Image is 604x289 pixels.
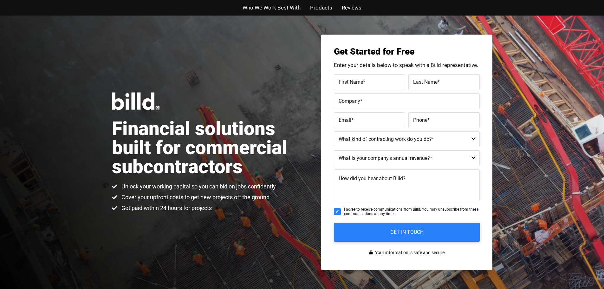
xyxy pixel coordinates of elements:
span: I agree to receive communications from Billd. You may unsubscribe from these communications at an... [344,207,480,216]
span: Company [339,98,360,104]
a: Products [310,3,332,12]
span: Phone [413,117,427,123]
span: First Name [339,79,363,85]
span: Cover your upfront costs to get new projects off the ground [120,194,270,201]
span: Get paid within 24 hours for projects [120,204,212,212]
span: Email [339,117,351,123]
span: Last Name [413,79,438,85]
h3: Get Started for Free [334,47,480,56]
span: Your information is safe and secure [373,248,445,257]
h1: Financial solutions built for commercial subcontractors [112,119,302,176]
input: I agree to receive communications from Billd. You may unsubscribe from these communications at an... [334,208,341,215]
input: GET IN TOUCH [334,223,480,242]
p: Enter your details below to speak with a Billd representative. [334,62,480,68]
span: Unlock your working capital so you can bid on jobs confidently [120,183,276,190]
a: Who We Work Best With [243,3,301,12]
span: How did you hear about Billd? [339,175,406,181]
a: Reviews [342,3,361,12]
